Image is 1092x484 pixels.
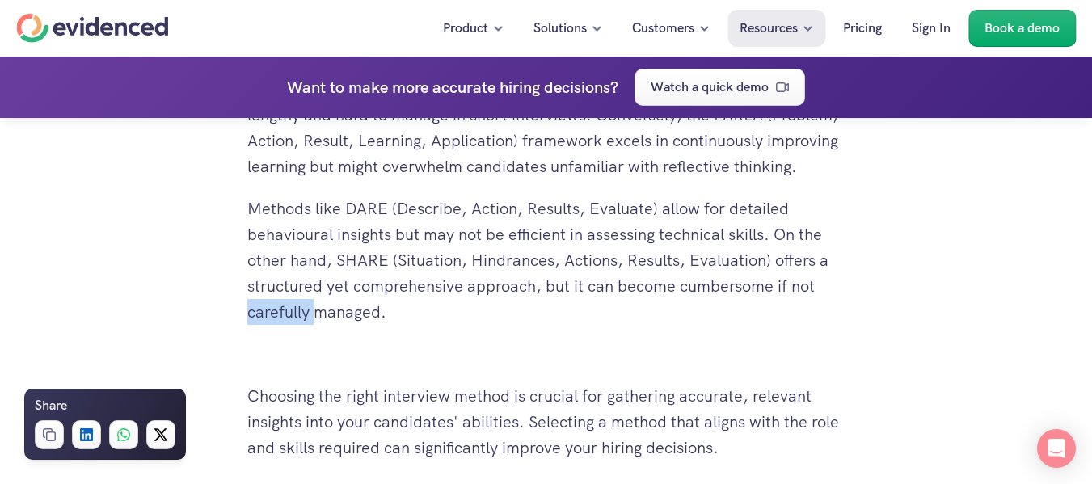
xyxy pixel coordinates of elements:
[1037,429,1076,468] div: Open Intercom Messenger
[843,18,882,39] p: Pricing
[912,18,951,39] p: Sign In
[900,10,963,47] a: Sign In
[287,74,618,100] h4: Want to make more accurate hiring decisions?
[632,18,694,39] p: Customers
[740,18,798,39] p: Resources
[247,383,845,461] p: Choosing the right interview method is crucial for gathering accurate, relevant insights into you...
[16,14,168,43] a: Home
[651,77,769,98] p: Watch a quick demo
[831,10,894,47] a: Pricing
[443,18,488,39] p: Product
[984,18,1060,39] p: Book a demo
[968,10,1076,47] a: Book a demo
[35,395,67,416] h6: Share
[247,196,845,325] p: Methods like DARE (Describe, Action, Results, Evaluate) allow for detailed behavioural insights b...
[635,69,805,106] a: Watch a quick demo
[533,18,587,39] p: Solutions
